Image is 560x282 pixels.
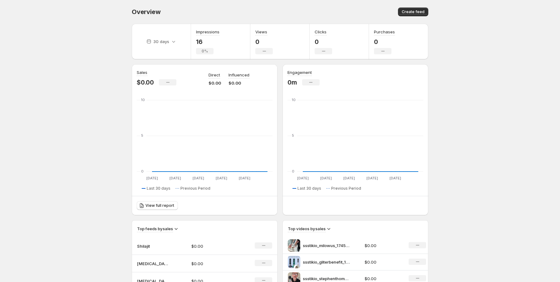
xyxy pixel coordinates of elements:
text: 5 [141,133,143,138]
p: ssstikio_gliterbenefit_1745351208999 [303,259,350,265]
p: $0.00 [137,79,154,86]
text: 0 [141,169,144,173]
p: $0.00 [365,275,401,282]
text: 0 [292,169,294,173]
h3: Top feeds by sales [137,226,173,232]
text: 10 [292,98,296,102]
text: [DATE] [146,176,158,180]
p: 0 [374,38,395,46]
text: [DATE] [169,176,181,180]
button: Create feed [398,7,428,16]
span: View full report [145,203,174,208]
text: [DATE] [366,176,378,180]
span: Last 30 days [297,186,321,191]
p: 30 days [153,38,169,45]
p: Influenced [228,72,249,78]
span: Last 30 days [147,186,170,191]
p: ssstikio_milowus_1745351260393 [303,242,350,249]
h3: Engagement [287,69,312,75]
text: [DATE] [320,176,332,180]
text: 5 [292,133,294,138]
h3: Impressions [196,29,219,35]
p: 16 [196,38,219,46]
span: Previous Period [180,186,210,191]
p: $0.00 [191,260,236,267]
h3: Clicks [315,29,327,35]
p: 0 [255,38,273,46]
p: $0.00 [191,243,236,249]
p: $0.00 [365,242,401,249]
text: [DATE] [390,176,401,180]
p: $0.00 [365,259,401,265]
p: 0 [315,38,332,46]
a: View full report [137,201,178,210]
text: [DATE] [297,176,309,180]
p: $0.00 [228,80,249,86]
text: 10 [141,98,145,102]
h3: Views [255,29,267,35]
text: [DATE] [343,176,355,180]
h3: Top videos by sales [288,226,326,232]
span: Overview [132,8,160,16]
span: Create feed [402,9,425,14]
span: 0% [202,49,208,54]
p: Direct [209,72,220,78]
p: Shilajit [137,243,168,249]
p: 0m [287,79,297,86]
span: Previous Period [331,186,361,191]
img: ssstikio_milowus_1745351260393 [288,239,300,252]
p: [MEDICAL_DATA] Massager [137,260,168,267]
h3: Purchases [374,29,395,35]
text: [DATE] [193,176,204,180]
img: ssstikio_gliterbenefit_1745351208999 [288,256,300,268]
text: [DATE] [216,176,227,180]
p: $0.00 [209,80,221,86]
h3: Sales [137,69,147,75]
p: ssstikio_stephenthomas888_1753459532528 - Trim [303,275,350,282]
text: [DATE] [239,176,250,180]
